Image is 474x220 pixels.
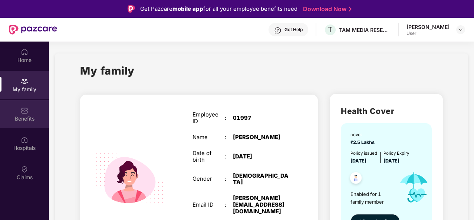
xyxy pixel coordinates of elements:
div: Date of birth [192,150,225,163]
div: [DATE] [233,153,289,160]
div: [PERSON_NAME][EMAIL_ADDRESS][DOMAIN_NAME] [233,195,289,215]
div: : [225,175,233,182]
div: Policy Expiry [384,150,409,157]
h2: Health Cover [341,105,431,117]
div: Employee ID [192,111,225,125]
div: Email ID [192,201,225,208]
a: Download Now [303,5,349,13]
img: svg+xml;base64,PHN2ZyBpZD0iSG9zcGl0YWxzIiB4bWxucz0iaHR0cDovL3d3dy53My5vcmcvMjAwMC9zdmciIHdpZHRoPS... [21,136,28,144]
span: T [328,25,333,34]
div: 01997 [233,115,289,121]
img: Stroke [349,5,352,13]
div: : [225,115,233,121]
div: Policy issued [350,150,377,157]
img: New Pazcare Logo [9,25,57,35]
div: : [225,153,233,160]
h1: My family [80,62,135,79]
div: Get Help [284,27,303,33]
div: : [225,134,233,141]
span: [DATE] [350,158,366,164]
img: svg+xml;base64,PHN2ZyBpZD0iSG9tZSIgeG1sbnM9Imh0dHA6Ly93d3cudzMub3JnLzIwMDAvc3ZnIiB3aWR0aD0iMjAiIG... [21,48,28,56]
div: [PERSON_NAME] [233,134,289,141]
div: User [406,30,450,36]
div: Gender [192,175,225,182]
div: Name [192,134,225,141]
strong: mobile app [172,5,203,12]
img: svg+xml;base64,PHN2ZyB4bWxucz0iaHR0cDovL3d3dy53My5vcmcvMjAwMC9zdmciIHdpZHRoPSI0OC45NDMiIGhlaWdodD... [347,170,365,188]
img: svg+xml;base64,PHN2ZyBpZD0iQmVuZWZpdHMiIHhtbG5zPSJodHRwOi8vd3d3LnczLm9yZy8yMDAwL3N2ZyIgd2lkdGg9Ij... [21,107,28,114]
div: [DEMOGRAPHIC_DATA] [233,173,289,186]
img: icon [393,165,435,210]
img: svg+xml;base64,PHN2ZyB3aWR0aD0iMjAiIGhlaWdodD0iMjAiIHZpZXdCb3g9IjAgMCAyMCAyMCIgZmlsbD0ibm9uZSIgeG... [21,78,28,85]
div: TAM MEDIA RESEARCH PRIVATE LIMITED [339,26,391,33]
div: [PERSON_NAME] [406,23,450,30]
img: Logo [128,5,135,13]
span: [DATE] [384,158,399,164]
span: ₹2.5 Lakhs [350,139,377,145]
img: svg+xml;base64,PHN2ZyBpZD0iRHJvcGRvd24tMzJ4MzIiIHhtbG5zPSJodHRwOi8vd3d3LnczLm9yZy8yMDAwL3N2ZyIgd2... [458,27,464,33]
div: : [225,201,233,208]
div: Get Pazcare for all your employee benefits need [140,4,297,13]
img: svg+xml;base64,PHN2ZyBpZD0iSGVscC0zMngzMiIgeG1sbnM9Imh0dHA6Ly93d3cudzMub3JnLzIwMDAvc3ZnIiB3aWR0aD... [274,27,282,34]
div: cover [350,131,377,138]
img: svg+xml;base64,PHN2ZyBpZD0iQ2xhaW0iIHhtbG5zPSJodHRwOi8vd3d3LnczLm9yZy8yMDAwL3N2ZyIgd2lkdGg9IjIwIi... [21,165,28,173]
span: Enabled for 1 family member [350,190,393,206]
